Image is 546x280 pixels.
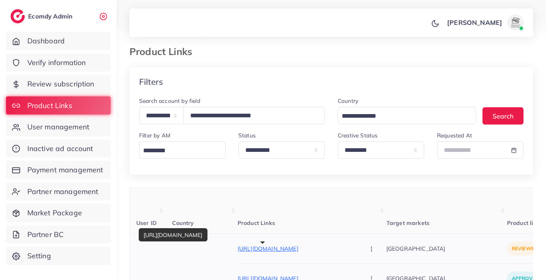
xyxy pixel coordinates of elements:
[139,77,163,87] h4: Filters
[6,204,111,222] a: Market Package
[27,165,103,175] span: Payment management
[482,107,523,125] button: Search
[10,9,25,23] img: logo
[6,247,111,265] a: Setting
[6,225,111,244] a: Partner BC
[27,229,64,240] span: Partner BC
[447,18,502,27] p: [PERSON_NAME]
[27,122,89,132] span: User management
[27,79,94,89] span: Review subscription
[6,75,111,93] a: Review subscription
[386,239,507,258] p: [GEOGRAPHIC_DATA]
[6,32,111,50] a: Dashboard
[6,53,111,72] a: Verify information
[27,57,86,68] span: Verify information
[6,96,111,115] a: Product Links
[139,228,207,241] div: [URL][DOMAIN_NAME]
[238,244,358,253] p: [URL][DOMAIN_NAME]
[6,139,111,158] a: Inactive ad account
[6,161,111,179] a: Payment management
[10,9,74,23] a: logoEcomdy Admin
[27,100,72,111] span: Product Links
[139,97,200,105] label: Search account by field
[27,36,65,46] span: Dashboard
[27,143,93,154] span: Inactive ad account
[27,251,51,261] span: Setting
[140,145,221,157] input: Search for option
[129,46,199,57] h3: Product Links
[172,219,194,227] span: Country
[6,182,111,201] a: Partner management
[386,219,429,227] span: Target markets
[443,14,527,31] a: [PERSON_NAME]avatar
[28,12,74,20] h2: Ecomdy Admin
[139,141,226,159] div: Search for option
[6,118,111,136] a: User management
[507,14,523,31] img: avatar
[238,219,275,227] span: Product Links
[139,131,170,139] label: Filter by AM
[238,131,256,139] label: Status
[27,208,82,218] span: Market Package
[507,242,544,255] p: reviewing
[339,110,466,123] input: Search for option
[27,186,99,197] span: Partner management
[136,219,157,227] span: User ID
[437,131,472,139] label: Requested At
[338,131,378,139] label: Creative Status
[338,97,358,105] label: Country
[338,107,476,124] div: Search for option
